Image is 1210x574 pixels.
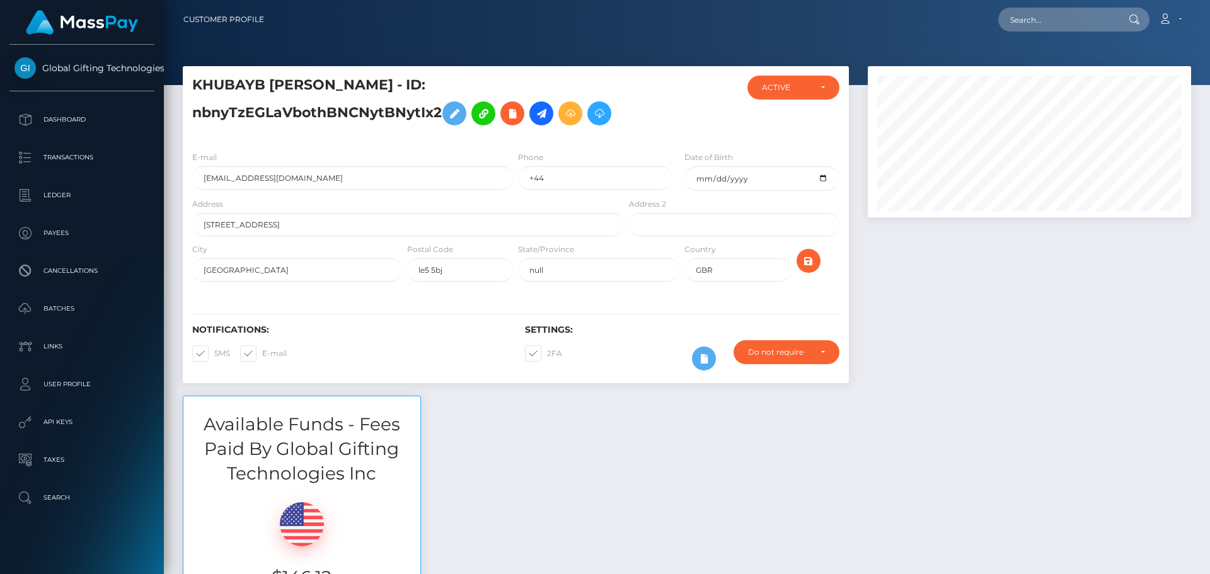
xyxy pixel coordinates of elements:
[9,293,154,324] a: Batches
[9,255,154,287] a: Cancellations
[14,451,149,469] p: Taxes
[748,347,810,357] div: Do not require
[9,104,154,135] a: Dashboard
[280,502,324,546] img: USD.png
[14,337,149,356] p: Links
[525,345,562,362] label: 2FA
[192,198,223,210] label: Address
[525,324,839,335] h6: Settings:
[9,180,154,211] a: Ledger
[998,8,1117,32] input: Search...
[9,444,154,476] a: Taxes
[192,324,506,335] h6: Notifications:
[192,76,617,132] h5: KHUBAYB [PERSON_NAME] - ID: nbnyTzEGLaVbothBNCNytBNytIx2
[14,224,149,243] p: Payees
[9,482,154,514] a: Search
[14,488,149,507] p: Search
[407,244,453,255] label: Postal Code
[529,101,553,125] a: Initiate Payout
[26,10,138,35] img: MassPay Logo
[9,369,154,400] a: User Profile
[14,148,149,167] p: Transactions
[183,6,264,33] a: Customer Profile
[518,244,574,255] label: State/Province
[14,57,36,79] img: Global Gifting Technologies Inc
[734,340,839,364] button: Do not require
[192,345,230,362] label: SMS
[9,406,154,438] a: API Keys
[684,244,716,255] label: Country
[14,261,149,280] p: Cancellations
[240,345,287,362] label: E-mail
[9,62,154,74] span: Global Gifting Technologies Inc
[192,244,207,255] label: City
[747,76,839,100] button: ACTIVE
[9,217,154,249] a: Payees
[14,186,149,205] p: Ledger
[9,331,154,362] a: Links
[9,142,154,173] a: Transactions
[684,152,733,163] label: Date of Birth
[14,299,149,318] p: Batches
[14,110,149,129] p: Dashboard
[183,412,420,486] h3: Available Funds - Fees Paid By Global Gifting Technologies Inc
[192,152,217,163] label: E-mail
[14,375,149,394] p: User Profile
[14,413,149,432] p: API Keys
[762,83,810,93] div: ACTIVE
[518,152,543,163] label: Phone
[629,198,666,210] label: Address 2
